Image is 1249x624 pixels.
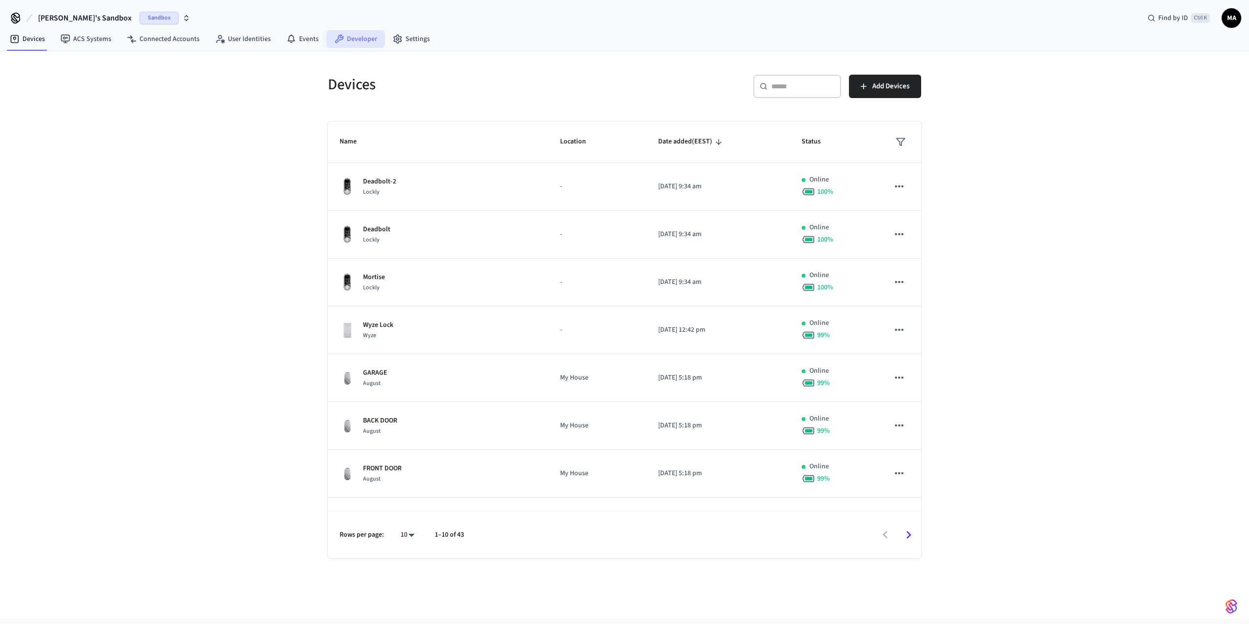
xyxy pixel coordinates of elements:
[363,283,380,292] span: Lockly
[817,235,833,244] span: 100 %
[363,331,376,340] span: Wyze
[363,320,393,330] p: Wyze Lock
[363,236,380,244] span: Lockly
[560,373,635,383] p: My House
[340,418,355,434] img: August Wifi Smart Lock 3rd Gen, Silver, Front
[1191,13,1210,23] span: Ctrl K
[340,177,355,196] img: Lockly Vision Lock, Front
[658,181,778,192] p: [DATE] 9:34 am
[340,322,355,338] img: Wyze Lock
[53,30,119,48] a: ACS Systems
[809,366,829,376] p: Online
[363,416,397,426] p: BACK DOOR
[1222,8,1241,28] button: MA
[279,30,326,48] a: Events
[658,468,778,479] p: [DATE] 5:18 pm
[119,30,207,48] a: Connected Accounts
[849,75,921,98] button: Add Devices
[560,181,635,192] p: -
[363,224,390,235] p: Deadbolt
[560,134,599,149] span: Location
[817,378,830,388] span: 99 %
[817,187,833,197] span: 100 %
[560,229,635,240] p: -
[363,475,381,483] span: August
[809,175,829,185] p: Online
[340,466,355,482] img: August Wifi Smart Lock 3rd Gen, Silver, Front
[658,421,778,431] p: [DATE] 5:18 pm
[560,325,635,335] p: -
[809,462,829,472] p: Online
[363,177,396,187] p: Deadbolt-2
[363,509,451,520] p: [PERSON_NAME]'s Front Door
[340,134,369,149] span: Name
[1158,13,1188,23] span: Find by ID
[363,272,385,282] p: Mortise
[396,528,419,542] div: 10
[38,12,132,24] span: [PERSON_NAME]'s Sandbox
[809,270,829,281] p: Online
[817,282,833,292] span: 100 %
[658,229,778,240] p: [DATE] 9:34 am
[340,370,355,386] img: August Wifi Smart Lock 3rd Gen, Silver, Front
[363,188,380,196] span: Lockly
[560,468,635,479] p: My House
[2,30,53,48] a: Devices
[340,273,355,291] img: Lockly Vision Lock, Front
[817,474,830,483] span: 99 %
[340,225,355,243] img: Lockly Vision Lock, Front
[385,30,438,48] a: Settings
[207,30,279,48] a: User Identities
[872,80,909,93] span: Add Devices
[817,330,830,340] span: 99 %
[363,368,387,378] p: GARAGE
[363,379,381,387] span: August
[340,530,384,540] p: Rows per page:
[658,325,778,335] p: [DATE] 12:42 pm
[1226,599,1237,614] img: SeamLogoGradient.69752ec5.svg
[328,75,619,95] h5: Devices
[809,414,829,424] p: Online
[809,222,829,233] p: Online
[817,426,830,436] span: 99 %
[897,523,920,546] button: Go to next page
[560,421,635,431] p: My House
[363,463,402,474] p: FRONT DOOR
[658,134,725,149] span: Date added(EEST)
[560,277,635,287] p: -
[1223,9,1240,27] span: MA
[1140,9,1218,27] div: Find by IDCtrl K
[140,12,179,24] span: Sandbox
[326,30,385,48] a: Developer
[363,427,381,435] span: August
[658,373,778,383] p: [DATE] 5:18 pm
[435,530,464,540] p: 1–10 of 43
[809,318,829,328] p: Online
[802,134,833,149] span: Status
[658,277,778,287] p: [DATE] 9:34 am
